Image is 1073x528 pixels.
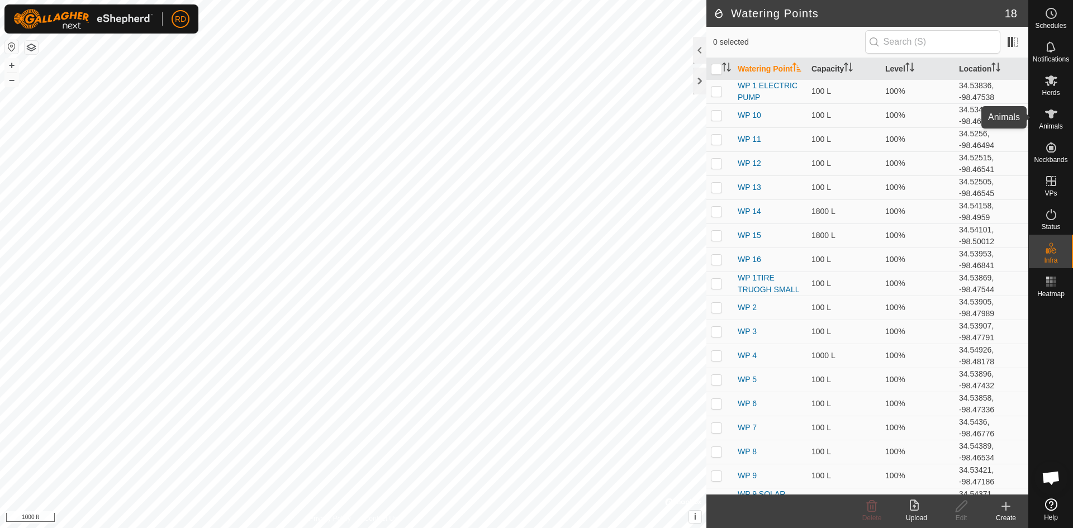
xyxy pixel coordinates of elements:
td: 34.54389, -98.46534 [955,440,1028,464]
td: 100 L [807,368,881,392]
div: 100% [885,182,950,193]
td: 34.53907, -98.47791 [955,320,1028,344]
a: WP 12 [738,159,761,168]
td: 34.5256, -98.46494 [955,127,1028,151]
img: Gallagher Logo [13,9,153,29]
div: 100% [885,374,950,386]
td: 100 L [807,440,881,464]
span: Schedules [1035,22,1066,29]
a: WP 9 [738,471,757,480]
div: Upload [894,513,939,523]
span: Neckbands [1034,156,1067,163]
p-sorticon: Activate to sort [991,64,1000,73]
a: WP 5 [738,375,757,384]
button: i [689,511,701,523]
span: Heatmap [1037,291,1065,297]
td: 1800 L [807,223,881,248]
div: Create [984,513,1028,523]
td: 100 L [807,296,881,320]
a: WP 8 [738,447,757,456]
div: 100% [885,110,950,121]
a: WP 13 [738,183,761,192]
div: 100% [885,422,950,434]
div: 100% [885,134,950,145]
td: 1000 L [807,344,881,368]
button: Map Layers [25,41,38,54]
p-sorticon: Activate to sort [905,64,914,73]
div: 100% [885,470,950,482]
div: 100% [885,158,950,169]
a: Contact Us [364,513,397,524]
th: Level [881,58,955,80]
div: 100% [885,278,950,289]
span: i [694,512,696,521]
td: 34.53445, -98.46955 [955,103,1028,127]
div: 100% [885,254,950,265]
a: Open chat [1034,461,1068,494]
span: Herds [1042,89,1060,96]
td: 100 L [807,416,881,440]
td: 34.52515, -98.46541 [955,151,1028,175]
a: WP 14 [738,207,761,216]
button: Reset Map [5,40,18,54]
a: WP 4 [738,351,757,360]
a: WP 11 [738,135,761,144]
a: WP 7 [738,423,757,432]
button: – [5,73,18,87]
th: Location [955,58,1028,80]
td: 34.53905, -98.47989 [955,296,1028,320]
input: Search (S) [865,30,1000,54]
td: 34.52505, -98.46545 [955,175,1028,199]
div: 100% [885,206,950,217]
div: 100% [885,302,950,313]
span: Status [1041,223,1060,230]
p-sorticon: Activate to sort [722,64,731,73]
td: 34.54101, -98.50012 [955,223,1028,248]
td: 34.53869, -98.47544 [955,272,1028,296]
span: 18 [1005,5,1017,22]
p-sorticon: Activate to sort [792,64,801,73]
span: Help [1044,514,1058,521]
a: WP 1TIRE TRUOGH SMALL [738,273,799,294]
div: 100% [885,446,950,458]
a: Privacy Policy [309,513,351,524]
td: 34.54926, -98.48178 [955,344,1028,368]
td: 100 L [807,103,881,127]
th: Capacity [807,58,881,80]
p-sorticon: Activate to sort [844,64,853,73]
td: 100 L [807,175,881,199]
div: 100% [885,398,950,410]
td: 34.53836, -98.47538 [955,79,1028,103]
td: 100 L [807,488,881,512]
span: RD [175,13,186,25]
a: WP 15 [738,231,761,240]
td: 100 L [807,127,881,151]
button: + [5,59,18,72]
a: WP 9 SOLAR PUMPING [738,489,785,510]
a: WP 1 ELECTRIC PUMP [738,81,797,102]
td: 100 L [807,392,881,416]
div: 100% [885,326,950,337]
td: 1800 L [807,199,881,223]
div: 100% [885,494,950,506]
a: WP 10 [738,111,761,120]
div: Edit [939,513,984,523]
a: WP 3 [738,327,757,336]
div: 100% [885,230,950,241]
td: 100 L [807,248,881,272]
a: Help [1029,494,1073,525]
th: Watering Point [733,58,807,80]
td: 100 L [807,320,881,344]
span: VPs [1044,190,1057,197]
td: 34.53858, -98.47336 [955,392,1028,416]
a: WP 16 [738,255,761,264]
span: 0 selected [713,36,865,48]
a: WP 2 [738,303,757,312]
a: WP 6 [738,399,757,408]
td: 34.5436, -98.46776 [955,416,1028,440]
span: Delete [862,514,882,522]
td: 100 L [807,151,881,175]
td: 100 L [807,464,881,488]
td: 34.54158, -98.4959 [955,199,1028,223]
td: 100 L [807,79,881,103]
